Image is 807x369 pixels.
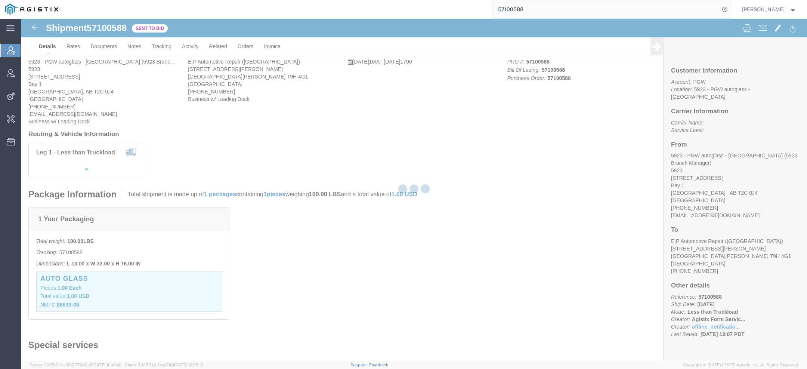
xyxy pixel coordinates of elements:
span: Server: 2025.21.0-c63077040a8 [30,363,121,367]
img: logo [5,4,58,15]
a: Support [350,363,369,367]
a: Feedback [369,363,388,367]
span: [DATE] 10:25:10 [174,363,203,367]
span: Copyright © [DATE]-[DATE] Agistix Inc., All Rights Reserved [683,362,798,368]
button: [PERSON_NAME] [742,5,797,14]
span: [DATE] 10:41:40 [92,363,121,367]
span: Client: 2025.21.0-faee749 [125,363,203,367]
span: Kaitlyn Hostetler [742,5,785,13]
input: Search for shipment number, reference number [492,0,720,18]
